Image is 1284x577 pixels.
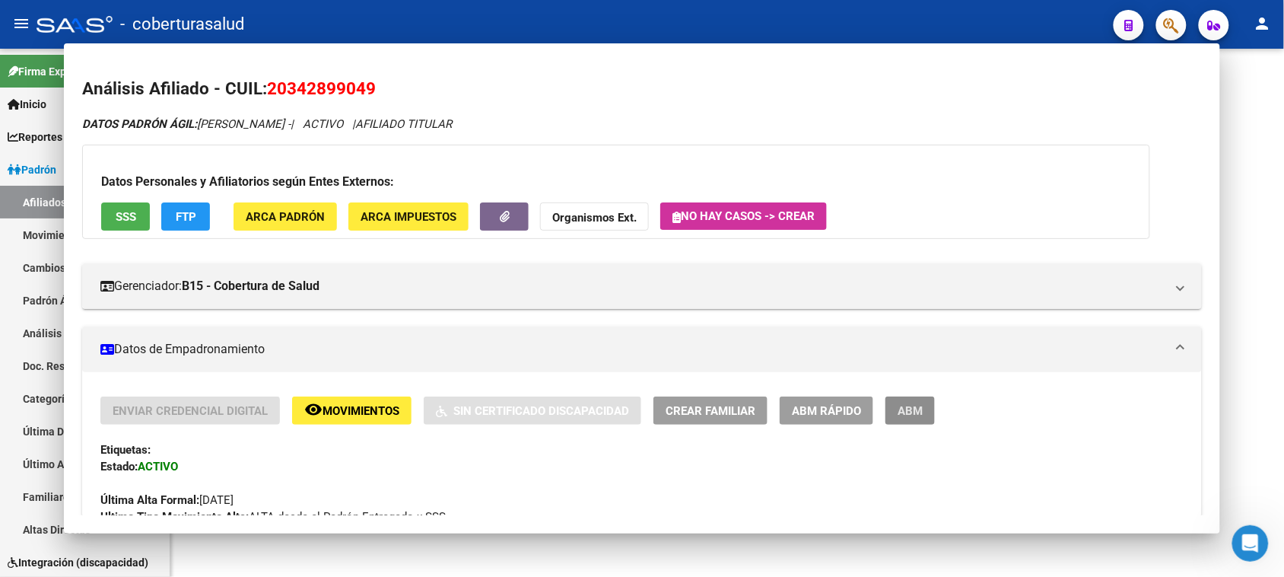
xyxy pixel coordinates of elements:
span: Padrón [8,161,56,178]
span: ABM [898,404,923,418]
iframe: Intercom live chat [1232,525,1269,562]
span: Enviar Credencial Digital [113,404,268,418]
span: ABM Rápido [792,404,861,418]
mat-expansion-panel-header: Gerenciador:B15 - Cobertura de Salud [82,263,1201,309]
span: Inicio [8,96,46,113]
span: [PERSON_NAME] - [82,117,291,131]
span: ALTA desde el Padrón Entregado x SSS [100,510,446,524]
span: Firma Express [8,63,87,80]
button: ARCA Padrón [234,202,337,231]
h3: Datos Personales y Afiliatorios según Entes Externos: [101,173,1131,191]
button: Sin Certificado Discapacidad [424,397,641,425]
span: Integración (discapacidad) [8,554,148,571]
button: Movimientos [292,397,412,425]
strong: Etiquetas: [100,443,151,457]
mat-panel-title: Datos de Empadronamiento [100,340,1165,359]
span: SSS [116,210,136,224]
mat-icon: person [1254,14,1272,33]
button: SSS [101,202,150,231]
strong: Estado: [100,460,138,473]
span: ARCA Padrón [246,210,325,224]
button: ARCA Impuestos [348,202,469,231]
span: [DATE] [100,493,234,507]
strong: B15 - Cobertura de Salud [182,277,319,295]
mat-panel-title: Gerenciador: [100,277,1165,295]
strong: DATOS PADRÓN ÁGIL: [82,117,197,131]
span: No hay casos -> Crear [672,209,815,223]
span: AFILIADO TITULAR [355,117,452,131]
span: Movimientos [323,404,399,418]
span: 20342899049 [267,78,376,98]
span: Sin Certificado Discapacidad [453,404,629,418]
strong: Ultimo Tipo Movimiento Alta: [100,510,249,524]
i: | ACTIVO | [82,117,452,131]
h2: Análisis Afiliado - CUIL: [82,76,1201,102]
span: - coberturasalud [120,8,244,41]
button: No hay casos -> Crear [660,202,827,230]
button: ABM [885,397,935,425]
button: Crear Familiar [653,397,768,425]
mat-expansion-panel-header: Datos de Empadronamiento [82,327,1201,372]
button: Organismos Ext. [540,202,649,231]
strong: ACTIVO [138,460,178,473]
button: FTP [161,202,210,231]
span: FTP [176,210,196,224]
span: Crear Familiar [666,404,755,418]
button: Enviar Credencial Digital [100,397,280,425]
mat-icon: remove_red_eye [304,400,323,419]
span: ARCA Impuestos [361,210,456,224]
mat-icon: menu [12,14,30,33]
strong: Organismos Ext. [552,211,637,225]
span: Reportes [8,129,62,145]
button: ABM Rápido [780,397,873,425]
strong: Última Alta Formal: [100,493,199,507]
